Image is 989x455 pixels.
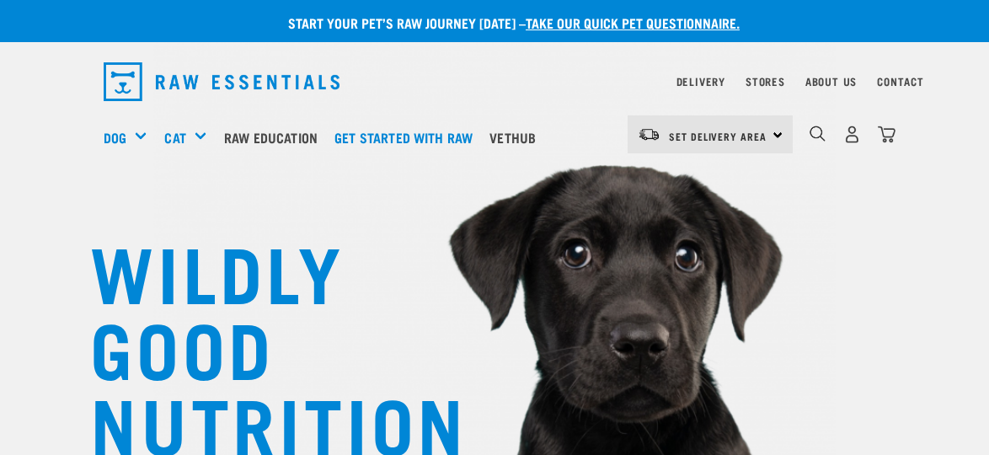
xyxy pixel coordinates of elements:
img: home-icon@2x.png [878,126,895,143]
img: van-moving.png [638,127,660,142]
a: Stores [746,78,785,84]
a: Raw Education [220,104,330,171]
a: Delivery [676,78,725,84]
a: take our quick pet questionnaire. [526,19,740,26]
img: user.png [843,126,861,143]
img: home-icon-1@2x.png [810,126,826,142]
a: Vethub [485,104,548,171]
a: Get started with Raw [330,104,485,171]
a: Contact [877,78,924,84]
a: Dog [104,127,126,147]
img: Raw Essentials Logo [104,62,339,101]
nav: dropdown navigation [90,56,899,108]
a: Cat [164,127,185,147]
a: About Us [805,78,857,84]
span: Set Delivery Area [669,133,767,139]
